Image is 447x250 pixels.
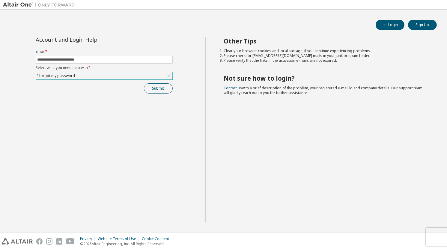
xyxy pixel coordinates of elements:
[224,49,426,53] li: Clear your browser cookies and local storage, if you continue experiencing problems.
[3,2,78,8] img: Altair One
[224,58,426,63] li: Please verify that the links in the activation e-mails are not expired.
[224,85,242,91] a: Contact us
[36,37,145,42] div: Account and Login Help
[142,237,173,241] div: Cookie Consent
[224,85,422,95] span: with a brief description of the problem, your registered e-mail id and company details. Our suppo...
[2,238,33,245] img: altair_logo.svg
[376,20,404,30] button: Login
[224,53,426,58] li: Please check for [EMAIL_ADDRESS][DOMAIN_NAME] mails in your junk or spam folder.
[36,49,173,54] label: Email
[36,65,173,70] label: Select what you need help with
[80,237,98,241] div: Privacy
[56,238,62,245] img: linkedin.svg
[224,37,426,45] h2: Other Tips
[36,72,172,79] div: I forgot my password
[144,83,173,94] button: Submit
[37,73,76,79] div: I forgot my password
[66,238,75,245] img: youtube.svg
[80,241,173,246] p: © 2025 Altair Engineering, Inc. All Rights Reserved.
[408,20,437,30] button: Sign Up
[98,237,142,241] div: Website Terms of Use
[46,238,52,245] img: instagram.svg
[224,74,426,82] h2: Not sure how to login?
[36,238,43,245] img: facebook.svg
